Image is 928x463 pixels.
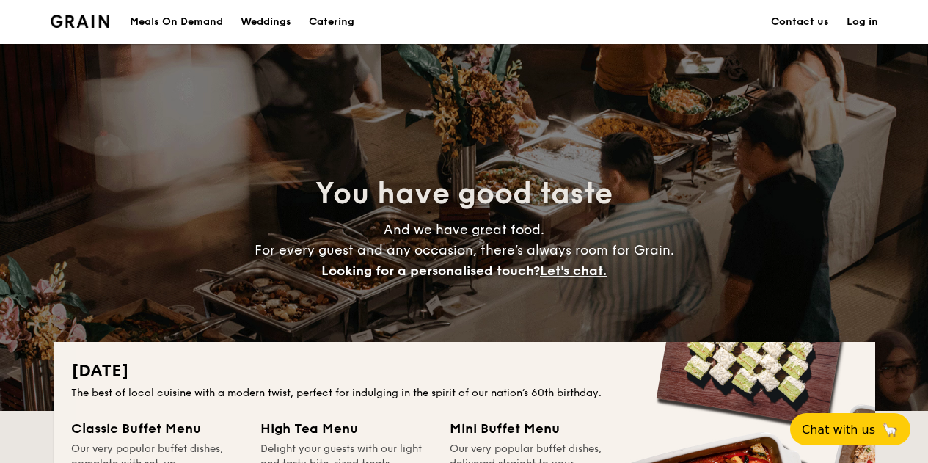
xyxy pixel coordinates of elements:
[881,421,899,438] span: 🦙
[71,360,858,383] h2: [DATE]
[260,418,432,439] div: High Tea Menu
[51,15,110,28] a: Logotype
[790,413,910,445] button: Chat with us🦙
[315,176,613,211] span: You have good taste
[51,15,110,28] img: Grain
[71,386,858,401] div: The best of local cuisine with a modern twist, perfect for indulging in the spirit of our nation’...
[540,263,607,279] span: Let's chat.
[802,423,875,437] span: Chat with us
[450,418,621,439] div: Mini Buffet Menu
[255,222,674,279] span: And we have great food. For every guest and any occasion, there’s always room for Grain.
[71,418,243,439] div: Classic Buffet Menu
[321,263,540,279] span: Looking for a personalised touch?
